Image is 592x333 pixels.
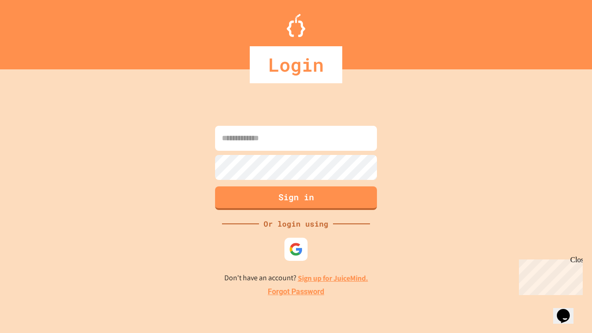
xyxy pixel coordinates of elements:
img: google-icon.svg [289,242,303,256]
p: Don't have an account? [224,272,368,284]
iframe: chat widget [515,256,583,295]
div: Chat with us now!Close [4,4,64,59]
div: Login [250,46,342,83]
div: Or login using [259,218,333,229]
img: Logo.svg [287,14,305,37]
a: Forgot Password [268,286,324,297]
a: Sign up for JuiceMind. [298,273,368,283]
button: Sign in [215,186,377,210]
iframe: chat widget [553,296,583,324]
